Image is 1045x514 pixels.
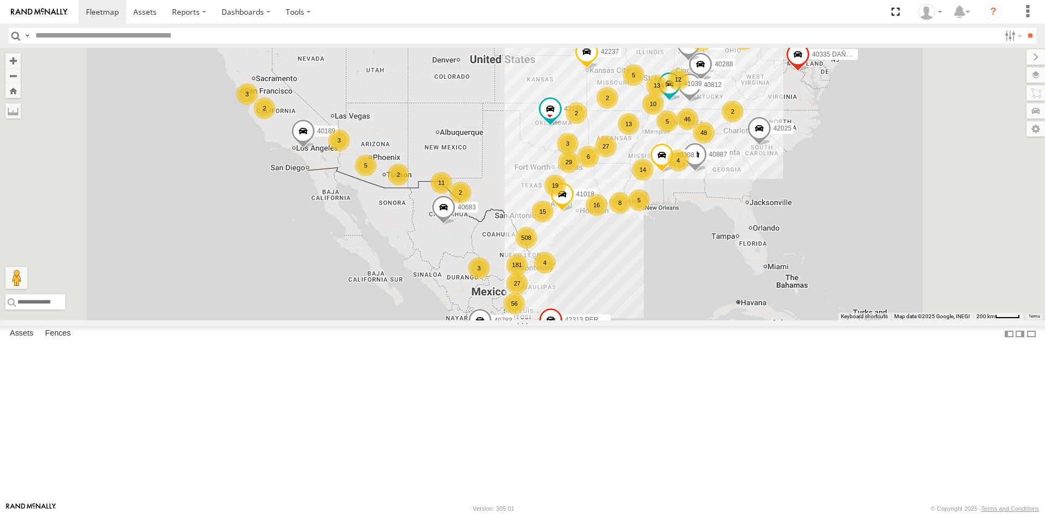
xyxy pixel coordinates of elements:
[236,83,258,105] div: 3
[40,326,76,342] label: Fences
[557,133,579,154] div: 3
[558,151,580,173] div: 29
[715,60,733,67] span: 40288
[642,93,664,115] div: 10
[597,87,618,109] div: 2
[722,101,743,122] div: 2
[458,203,476,211] span: 40683
[894,313,970,319] span: Map data ©2025 Google, INEGI
[623,64,644,86] div: 5
[973,313,1023,320] button: Map Scale: 200 km per 42 pixels
[1029,314,1040,319] a: Terms
[576,190,594,197] span: 41018
[601,48,619,55] span: 42237
[684,80,702,88] span: 41039
[931,505,1039,512] div: © Copyright 2025 -
[632,159,654,181] div: 14
[976,313,995,319] span: 200 km
[4,326,39,342] label: Assets
[11,8,67,16] img: rand-logo.svg
[534,252,556,274] div: 4
[586,194,607,216] div: 16
[5,103,21,119] label: Measure
[565,316,614,324] span: 42313 PERDIDO
[5,267,27,289] button: Drag Pegman onto the map to open Street View
[691,29,712,51] div: 10
[23,28,32,44] label: Search Query
[628,189,650,211] div: 5
[328,129,350,151] div: 3
[493,320,514,342] div: 178
[506,273,528,294] div: 27
[667,69,689,90] div: 12
[693,122,715,144] div: 48
[355,154,377,176] div: 5
[1000,28,1024,44] label: Search Filter Options
[564,105,582,113] span: 42119
[981,505,1039,512] a: Terms and Conditions
[450,182,471,203] div: 2
[733,28,755,50] div: 2
[544,175,566,196] div: 19
[503,293,525,314] div: 56
[468,257,490,279] div: 3
[577,146,599,168] div: 6
[609,192,631,214] div: 8
[646,75,668,96] div: 13
[914,4,946,20] div: Carlos Ortiz
[254,97,275,119] div: 2
[5,68,21,83] button: Zoom out
[985,3,1002,21] i: ?
[1015,326,1025,342] label: Dock Summary Table to the Right
[841,313,888,320] button: Keyboard shortcuts
[704,81,722,89] span: 40812
[595,135,617,157] div: 27
[532,201,554,222] div: 15
[1026,326,1037,342] label: Hide Summary Table
[431,172,452,194] div: 11
[506,254,528,276] div: 181
[618,113,640,135] div: 13
[667,150,689,171] div: 4
[1004,326,1015,342] label: Dock Summary Table to the Left
[677,108,698,130] div: 46
[5,53,21,68] button: Zoom in
[656,110,678,132] div: 5
[5,83,21,98] button: Zoom Home
[494,316,512,324] span: 40783
[1026,121,1045,137] label: Map Settings
[676,151,694,158] span: 40308
[773,125,791,132] span: 42025
[317,127,335,135] span: 40189
[515,227,537,249] div: 508
[473,505,514,512] div: Version: 305.01
[709,151,727,158] span: 40887
[565,102,587,124] div: 2
[388,164,409,185] div: 2
[6,503,56,514] a: Visit our Website
[812,51,860,58] span: 40335 DAÑADO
